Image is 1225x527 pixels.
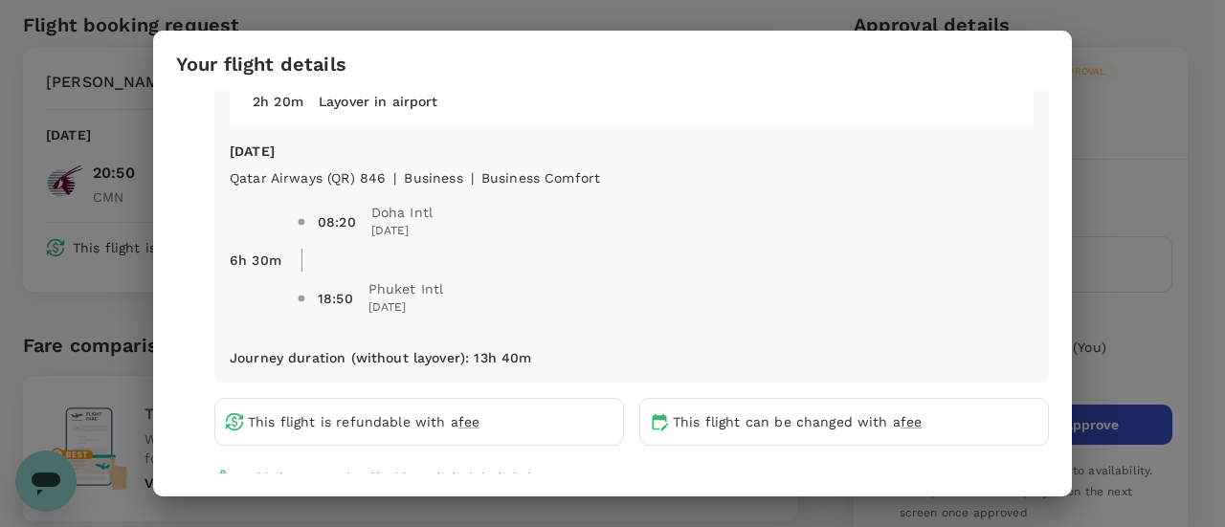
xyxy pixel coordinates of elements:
[176,54,346,76] h3: Your flight details
[368,279,444,298] span: Phuket Intl
[458,414,479,429] span: fee
[230,348,531,367] p: Journey duration (without layover) : 13h 40m
[371,203,433,222] span: Doha Intl
[471,170,474,186] span: |
[368,298,444,318] span: [DATE]
[248,412,479,431] p: This flight is refundable with a
[318,289,353,308] div: 18:50
[230,251,281,270] p: 6h 30m
[673,412,922,431] p: This flight can be changed with a
[393,170,396,186] span: |
[230,168,386,187] p: Qatar Airways (QR) 846
[243,469,532,488] div: Cabin baggage 1 piece(s) with total 7kg is included
[230,142,1034,161] p: [DATE]
[318,212,356,231] div: 08:20
[404,168,462,187] p: business
[901,414,922,429] span: fee
[253,94,303,109] span: 2h 20m
[481,168,600,187] p: Business Comfort
[319,94,438,109] span: Layover in airport
[371,222,433,241] span: [DATE]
